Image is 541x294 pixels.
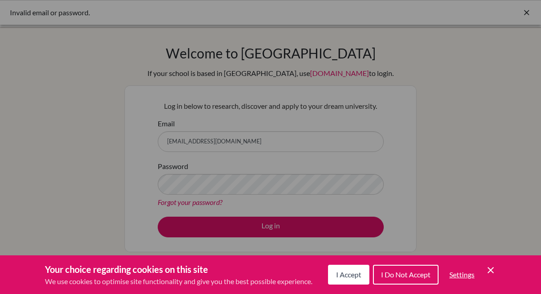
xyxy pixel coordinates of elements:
button: Settings [442,266,482,284]
p: We use cookies to optimise site functionality and give you the best possible experience. [45,276,312,287]
span: I Accept [336,270,361,279]
button: I Do Not Accept [373,265,439,285]
button: Save and close [485,265,496,276]
button: I Accept [328,265,369,285]
span: I Do Not Accept [381,270,430,279]
h3: Your choice regarding cookies on this site [45,263,312,276]
span: Settings [449,270,474,279]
